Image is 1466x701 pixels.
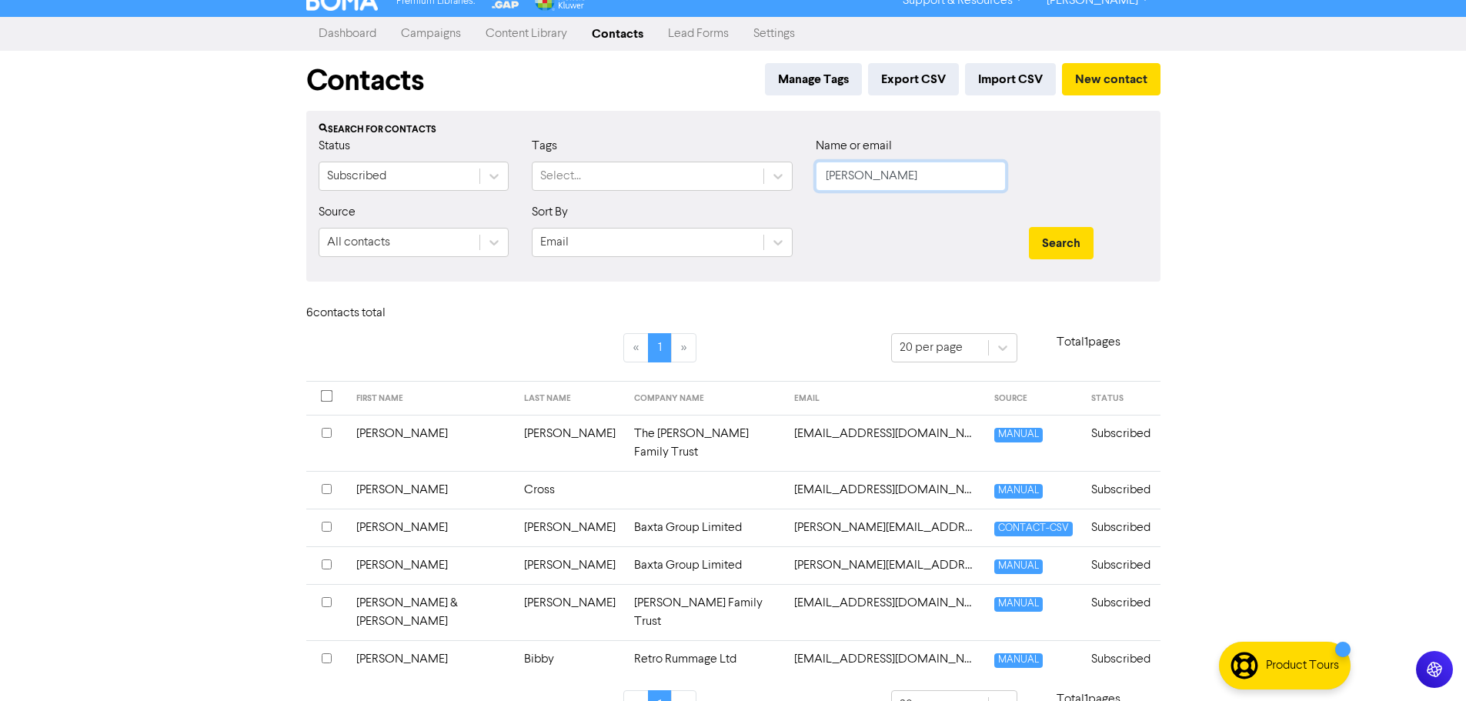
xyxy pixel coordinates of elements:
[785,584,985,640] td: p.psutton@xtra.co.nz
[1062,63,1160,95] button: New contact
[347,415,516,471] td: [PERSON_NAME]
[625,415,785,471] td: The [PERSON_NAME] Family Trust
[319,137,350,155] label: Status
[515,415,625,471] td: [PERSON_NAME]
[1082,584,1160,640] td: Subscribed
[347,584,516,640] td: [PERSON_NAME] & [PERSON_NAME]
[327,167,386,185] div: Subscribed
[515,382,625,416] th: LAST NAME
[306,18,389,49] a: Dashboard
[1082,415,1160,471] td: Subscribed
[473,18,579,49] a: Content Library
[994,559,1043,574] span: MANUAL
[785,546,985,584] td: peter.h@futura.nz
[1082,471,1160,509] td: Subscribed
[648,333,672,362] a: Page 1 is your current page
[625,640,785,678] td: Retro Rummage Ltd
[347,509,516,546] td: [PERSON_NAME]
[389,18,473,49] a: Campaigns
[985,382,1082,416] th: SOURCE
[347,382,516,416] th: FIRST NAME
[540,233,569,252] div: Email
[965,63,1056,95] button: Import CSV
[327,233,390,252] div: All contacts
[785,415,985,471] td: famclark@xtra.co.nz
[306,306,429,321] h6: 6 contact s total
[1017,333,1160,352] p: Total 1 pages
[785,640,985,678] td: zandrab@stpeters.school.nz
[532,137,557,155] label: Tags
[347,546,516,584] td: [PERSON_NAME]
[515,640,625,678] td: Bibby
[515,509,625,546] td: [PERSON_NAME]
[994,522,1073,536] span: CONTACT-CSV
[1082,509,1160,546] td: Subscribed
[656,18,741,49] a: Lead Forms
[994,597,1043,612] span: MANUAL
[1389,627,1466,701] iframe: Chat Widget
[532,203,568,222] label: Sort By
[347,640,516,678] td: [PERSON_NAME]
[625,584,785,640] td: [PERSON_NAME] Family Trust
[306,63,424,98] h1: Contacts
[785,382,985,416] th: EMAIL
[1082,382,1160,416] th: STATUS
[868,63,959,95] button: Export CSV
[319,123,1148,137] div: Search for contacts
[900,339,963,357] div: 20 per page
[625,546,785,584] td: Baxta Group Limited
[785,471,985,509] td: led7seg@gmail.com
[515,584,625,640] td: [PERSON_NAME]
[1082,546,1160,584] td: Subscribed
[579,18,656,49] a: Contacts
[319,203,356,222] label: Source
[994,653,1043,668] span: MANUAL
[515,471,625,509] td: Cross
[785,509,985,546] td: peter.h@fbaxta.nz
[816,137,892,155] label: Name or email
[994,428,1043,442] span: MANUAL
[347,471,516,509] td: [PERSON_NAME]
[1082,640,1160,678] td: Subscribed
[741,18,807,49] a: Settings
[765,63,862,95] button: Manage Tags
[515,546,625,584] td: [PERSON_NAME]
[994,484,1043,499] span: MANUAL
[625,509,785,546] td: Baxta Group Limited
[625,382,785,416] th: COMPANY NAME
[1029,227,1094,259] button: Search
[540,167,581,185] div: Select...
